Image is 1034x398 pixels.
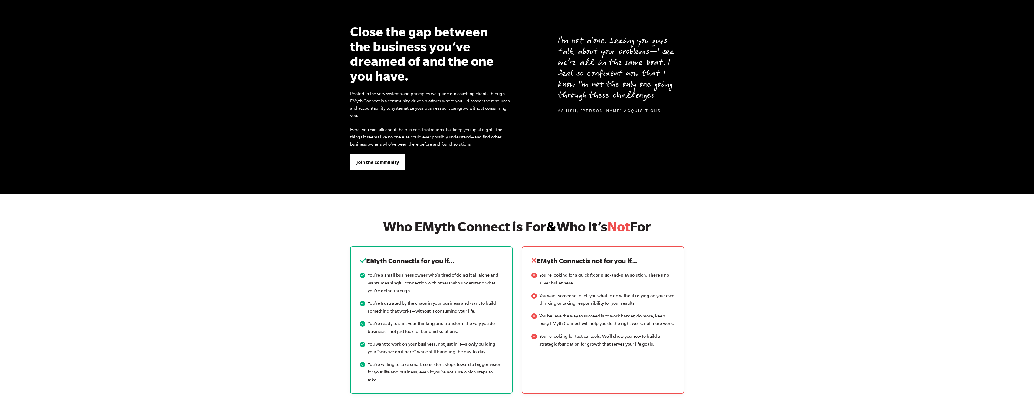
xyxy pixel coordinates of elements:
[360,300,503,315] li: You’re frustrated by the chaos in your business and want to build something that works—without it...
[531,292,675,307] li: You want someone to tell you what to do without relying on your own thinking or taking responsibi...
[360,320,503,335] li: You’re ready to shift your thinking and transform the way you do business—not just look for banda...
[360,361,503,384] li: You’re willing to take small, consistent steps toward a bigger vision for your life and business,...
[350,90,513,119] p: Rooted in the very systems and principles we guide our coaching clients through, EMyth Connect is...
[360,271,503,295] li: You’re a small business owner who's tired of doing it all alone and wants meaningful connection w...
[531,333,675,348] li: You’re looking for tactical tools. We’ll show you how to build a strategic foundation for growth ...
[558,108,661,114] div: Ashish, [PERSON_NAME] Acquisitions
[531,312,675,328] li: You believe the way to succeed is to work harder, do more, keep busy. EMyth Connect will help you...
[531,256,675,265] h3: EMyth Connect
[350,126,513,148] p: Here, you can talk about the business frustrations that keep you up at night—the things it seems ...
[350,154,405,170] a: Join the community
[415,257,455,264] strong: is for you if…
[360,256,503,265] h3: EMyth Connect
[360,340,503,356] li: You want to work on your business, not just in it—slowly building your “way we do it here” while ...
[350,24,513,83] h2: Close the gap between the business you’ve dreamed of and the one you have.
[356,159,399,166] span: Join the community
[350,219,684,234] h2: Who EMyth Connect is For Who It’s For
[531,271,675,287] li: You’re looking for a quick fix or plug-and-play solution. There’s no silver bullet here.
[546,219,556,234] span: &
[607,219,630,234] em: Not
[558,36,684,102] p: I’m not alone. Seeing you guys talk about your problems—I see we’re all in the same boat. I feel ...
[585,257,637,264] strong: is not for you if…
